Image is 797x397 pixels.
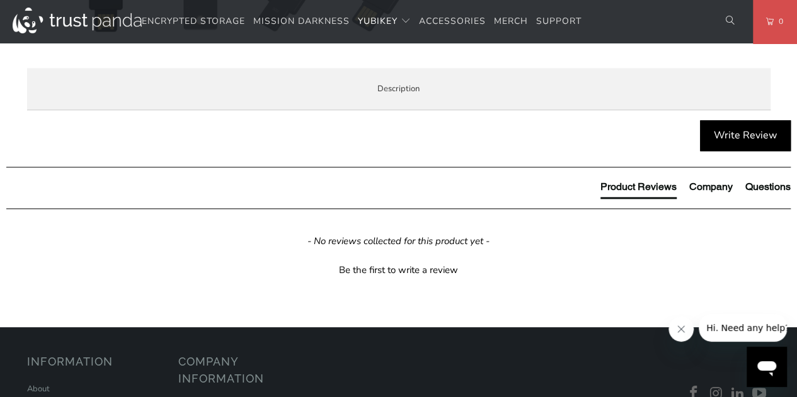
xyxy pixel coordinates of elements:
[747,347,787,387] iframe: Button to launch messaging window
[600,180,791,205] div: Reviews Tabs
[8,9,91,19] span: Hi. Need any help?
[774,14,784,28] span: 0
[536,15,582,27] span: Support
[494,15,528,27] span: Merch
[419,15,486,27] span: Accessories
[536,7,582,36] a: Support
[358,15,398,27] span: YubiKey
[307,235,490,248] em: - No reviews collected for this product yet -
[745,180,791,194] div: Questions
[27,68,771,110] label: Description
[699,314,787,342] iframe: Message from company
[142,7,582,36] nav: Translation missing: en.navigation.header.main_nav
[253,7,350,36] a: Mission Darkness
[339,264,458,277] div: Be the first to write a review
[419,7,486,36] a: Accessories
[27,383,50,394] a: About
[494,7,528,36] a: Merch
[13,8,142,33] img: Trust Panda Australia
[142,7,245,36] a: Encrypted Storage
[358,7,411,36] summary: YubiKey
[600,180,677,194] div: Product Reviews
[6,260,791,277] div: Be the first to write a review
[253,15,350,27] span: Mission Darkness
[668,316,694,342] iframe: Close message
[142,15,245,27] span: Encrypted Storage
[689,180,733,194] div: Company
[700,120,791,152] div: Write Review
